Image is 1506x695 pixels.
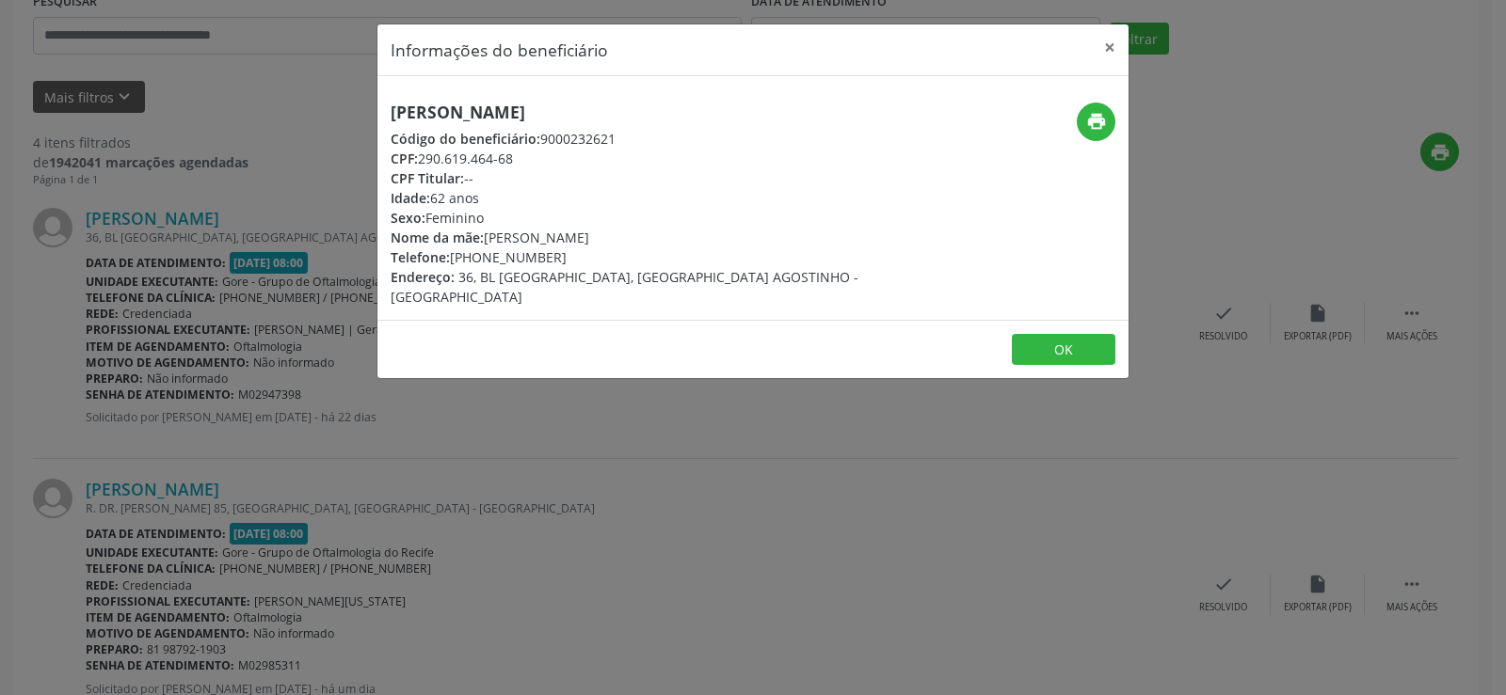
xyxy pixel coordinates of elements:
[391,268,455,286] span: Endereço:
[1086,111,1107,132] i: print
[391,168,865,188] div: --
[391,189,430,207] span: Idade:
[391,209,425,227] span: Sexo:
[1077,103,1115,141] button: print
[391,268,858,306] span: 36, BL [GEOGRAPHIC_DATA], [GEOGRAPHIC_DATA] AGOSTINHO - [GEOGRAPHIC_DATA]
[391,129,865,149] div: 9000232621
[391,229,484,246] span: Nome da mãe:
[391,38,608,62] h5: Informações do beneficiário
[391,103,865,122] h5: [PERSON_NAME]
[391,149,865,168] div: 290.619.464-68
[391,169,464,187] span: CPF Titular:
[1091,24,1129,71] button: Close
[391,248,450,266] span: Telefone:
[391,228,865,247] div: [PERSON_NAME]
[391,188,865,208] div: 62 anos
[1012,334,1115,366] button: OK
[391,208,865,228] div: Feminino
[391,130,540,148] span: Código do beneficiário:
[391,247,865,267] div: [PHONE_NUMBER]
[391,150,418,167] span: CPF:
